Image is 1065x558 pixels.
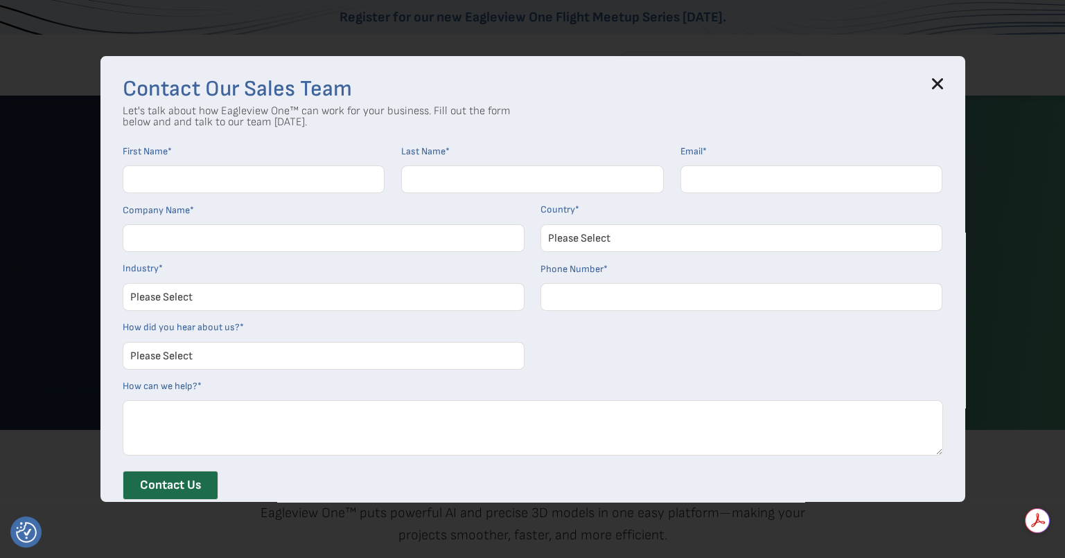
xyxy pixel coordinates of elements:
[123,204,190,216] span: Company Name
[123,106,511,128] p: Let's talk about how Eagleview One™ can work for your business. Fill out the form below and and t...
[401,145,446,157] span: Last Name
[123,321,240,333] span: How did you hear about us?
[123,145,168,157] span: First Name
[540,263,604,275] span: Phone Number
[16,522,37,543] button: Consent Preferences
[123,471,218,500] input: Contact Us
[123,78,943,100] h3: Contact Our Sales Team
[123,262,159,274] span: Industry
[540,204,575,215] span: Country
[680,145,703,157] span: Email
[123,380,197,392] span: How can we help?
[16,522,37,543] img: Revisit consent button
